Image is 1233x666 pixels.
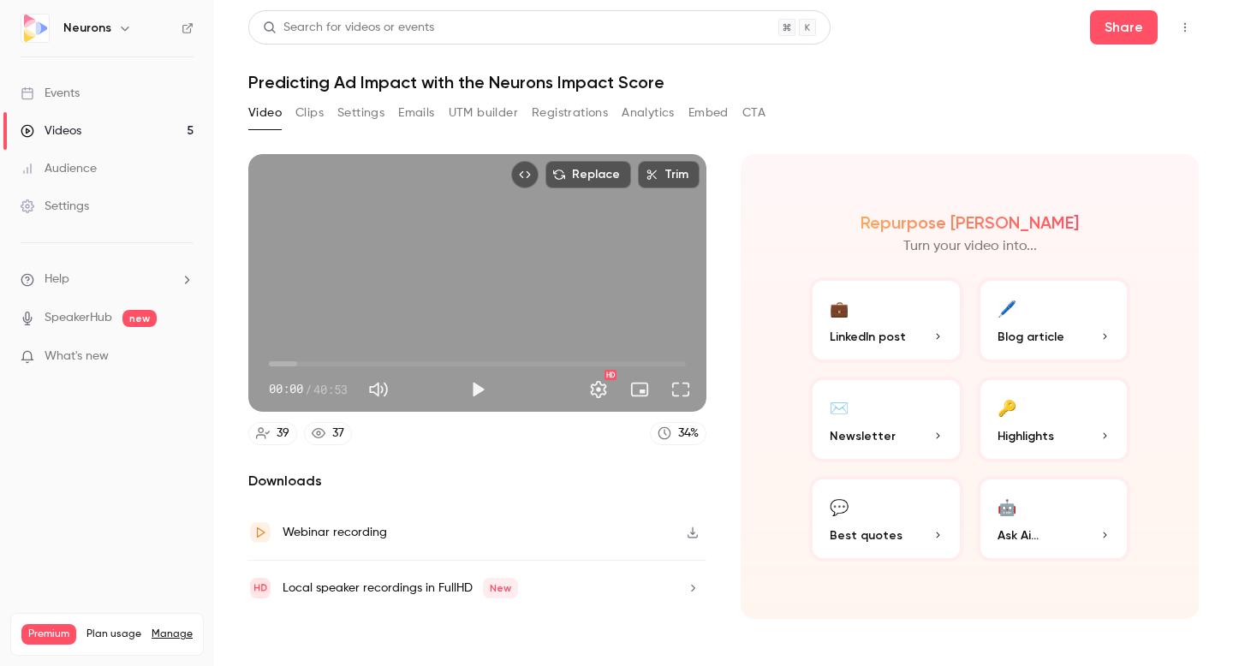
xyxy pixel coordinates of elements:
button: Embed [688,99,729,127]
div: 39 [277,425,289,443]
h1: Predicting Ad Impact with the Neurons Impact Score [248,72,1199,92]
div: 🤖 [998,493,1016,520]
button: 🔑Highlights [977,377,1131,462]
button: CTA [742,99,765,127]
span: Blog article [998,328,1064,346]
button: ✉️Newsletter [809,377,963,462]
span: 00:00 [269,380,303,398]
button: Play [461,372,495,407]
span: Highlights [998,427,1054,445]
button: Turn on miniplayer [622,372,657,407]
a: Manage [152,627,193,641]
button: Share [1090,10,1158,45]
span: Best quotes [830,526,902,544]
button: Analytics [622,99,675,127]
button: Mute [361,372,396,407]
button: Embed video [511,161,539,188]
li: help-dropdown-opener [21,271,194,288]
div: 34 % [678,425,699,443]
button: 🖊️Blog article [977,277,1131,363]
div: Videos [21,122,81,140]
button: Registrations [532,99,608,127]
div: 🖊️ [998,294,1016,321]
div: ✉️ [830,394,849,420]
button: Video [248,99,282,127]
span: Ask Ai... [998,526,1039,544]
span: / [305,380,312,398]
button: 💼LinkedIn post [809,277,963,363]
div: Events [21,85,80,102]
span: 40:53 [313,380,348,398]
span: Help [45,271,69,288]
a: 39 [248,422,297,445]
div: Local speaker recordings in FullHD [283,578,518,598]
button: Clips [295,99,324,127]
h6: Neurons [63,20,111,37]
button: Settings [581,372,616,407]
div: Webinar recording [283,522,387,543]
span: Plan usage [86,627,141,641]
button: 💬Best quotes [809,476,963,562]
div: HD [605,370,616,380]
div: Search for videos or events [263,19,434,37]
span: What's new [45,348,109,366]
a: 37 [304,422,352,445]
button: Replace [545,161,631,188]
h2: Repurpose [PERSON_NAME] [861,212,1079,233]
div: Settings [21,198,89,215]
div: 🔑 [998,394,1016,420]
p: Turn your video into... [903,236,1037,257]
div: 37 [332,425,344,443]
div: 00:00 [269,380,348,398]
h2: Downloads [248,471,706,491]
span: LinkedIn post [830,328,906,346]
button: 🤖Ask Ai... [977,476,1131,562]
div: Audience [21,160,97,177]
span: new [122,310,157,327]
a: SpeakerHub [45,309,112,327]
button: Settings [337,99,384,127]
button: Full screen [664,372,698,407]
div: 💬 [830,493,849,520]
button: Emails [398,99,434,127]
a: 34% [650,422,706,445]
button: Top Bar Actions [1171,14,1199,41]
span: New [483,578,518,598]
img: Neurons [21,15,49,42]
button: Trim [638,161,700,188]
button: UTM builder [449,99,518,127]
span: Premium [21,624,76,645]
span: Newsletter [830,427,896,445]
div: 💼 [830,294,849,321]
